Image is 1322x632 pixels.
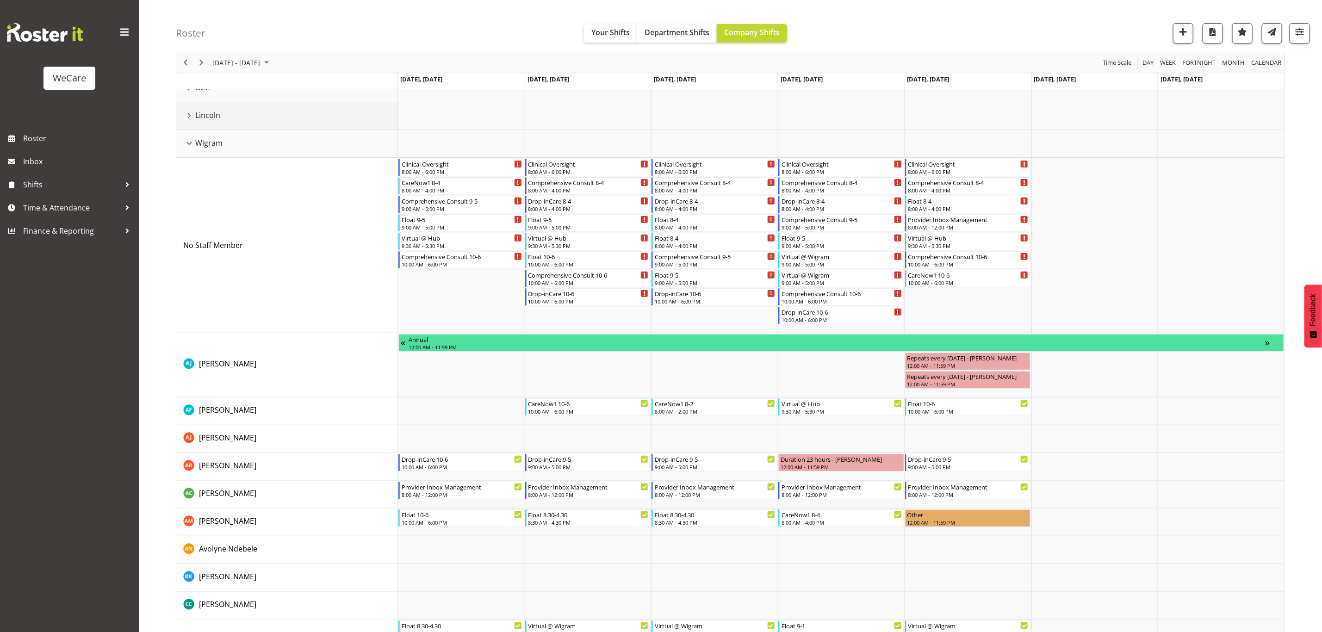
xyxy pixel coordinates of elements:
[782,519,902,526] div: 8:00 AM - 4:00 PM
[905,353,1031,370] div: AJ Jones"s event - Repeats every friday - AJ Jones Begin From Friday, August 22, 2025 at 12:00:00...
[782,178,902,187] div: Comprehensive Consult 8-4
[782,252,902,261] div: Virtual @ Wigram
[782,242,902,249] div: 9:00 AM - 5:00 PM
[655,260,775,268] div: 9:00 AM - 5:00 PM
[528,279,649,286] div: 10:00 AM - 6:00 PM
[525,270,651,287] div: No Staff Member"s event - Comprehensive Consult 10-6 Begin From Tuesday, August 19, 2025 at 10:00...
[176,508,398,536] td: Ashley Mendoza resource
[1290,23,1310,43] button: Filter Shifts
[180,57,192,69] button: Previous
[1159,57,1178,69] button: Timeline Week
[525,509,651,527] div: Ashley Mendoza"s event - Float 8.30-4.30 Begin From Tuesday, August 19, 2025 at 8:30:00 AM GMT+12...
[1173,23,1193,43] button: Add a new shift
[402,168,522,175] div: 8:00 AM - 6:00 PM
[1309,294,1317,326] span: Feedback
[782,316,902,323] div: 10:00 AM - 6:00 PM
[199,404,256,415] a: [PERSON_NAME]
[199,516,256,526] span: [PERSON_NAME]
[176,28,205,38] h4: Roster
[402,491,522,498] div: 8:00 AM - 12:00 PM
[528,233,649,242] div: Virtual @ Hub
[782,408,902,415] div: 9:30 AM - 5:30 PM
[402,252,522,261] div: Comprehensive Consult 10-6
[652,251,777,269] div: No Staff Member"s event - Comprehensive Consult 9-5 Begin From Wednesday, August 20, 2025 at 9:00...
[176,397,398,425] td: Alex Ferguson resource
[402,260,522,268] div: 10:00 AM - 6:00 PM
[908,215,1029,224] div: Provider Inbox Management
[782,482,902,491] div: Provider Inbox Management
[398,159,524,176] div: No Staff Member"s event - Clinical Oversight Begin From Monday, August 18, 2025 at 8:00:00 AM GMT...
[908,242,1029,249] div: 9:30 AM - 5:30 PM
[402,233,522,242] div: Virtual @ Hub
[23,131,134,145] span: Roster
[1232,23,1253,43] button: Highlight an important date within the roster.
[908,260,1029,268] div: 10:00 AM - 6:00 PM
[193,53,209,73] div: next period
[908,270,1029,279] div: CareNow1 10-6
[528,289,649,298] div: Drop-inCare 10-6
[528,186,649,194] div: 8:00 AM - 4:00 PM
[199,405,256,415] span: [PERSON_NAME]
[23,155,134,168] span: Inbox
[211,57,273,69] button: August 2025
[528,454,649,464] div: Drop-inCare 9-5
[778,196,904,213] div: No Staff Member"s event - Drop-inCare 8-4 Begin From Thursday, August 21, 2025 at 8:00:00 AM GMT+...
[782,196,902,205] div: Drop-inCare 8-4
[655,491,775,498] div: 8:00 AM - 12:00 PM
[905,233,1031,250] div: No Staff Member"s event - Virtual @ Hub Begin From Friday, August 22, 2025 at 9:30:00 AM GMT+12:0...
[907,510,1029,519] div: Other
[528,223,649,231] div: 9:00 AM - 5:00 PM
[652,482,777,499] div: Andrew Casburn"s event - Provider Inbox Management Begin From Wednesday, August 20, 2025 at 8:00:...
[1161,75,1203,83] span: [DATE], [DATE]
[1141,57,1155,69] button: Timeline Day
[781,463,902,471] div: 12:00 AM - 11:59 PM
[782,307,902,316] div: Drop-inCare 10-6
[782,215,902,224] div: Comprehensive Consult 9-5
[176,333,398,397] td: AJ Jones resource
[655,233,775,242] div: Float 8-4
[782,159,902,168] div: Clinical Oversight
[905,177,1031,195] div: No Staff Member"s event - Comprehensive Consult 8-4 Begin From Friday, August 22, 2025 at 8:00:00...
[409,335,1266,344] div: Annual
[195,57,208,69] button: Next
[655,270,775,279] div: Float 9-5
[655,252,775,261] div: Comprehensive Consult 9-5
[199,358,256,369] a: [PERSON_NAME]
[778,307,904,324] div: No Staff Member"s event - Drop-inCare 10-6 Begin From Thursday, August 21, 2025 at 10:00:00 AM GM...
[402,205,522,212] div: 9:00 AM - 5:00 PM
[199,433,256,443] span: [PERSON_NAME]
[908,463,1029,471] div: 9:00 AM - 5:00 PM
[782,270,902,279] div: Virtual @ Wigram
[398,177,524,195] div: No Staff Member"s event - CareNow1 8-4 Begin From Monday, August 18, 2025 at 8:00:00 AM GMT+12:00...
[655,289,775,298] div: Drop-inCare 10-6
[525,288,651,306] div: No Staff Member"s event - Drop-inCare 10-6 Begin From Tuesday, August 19, 2025 at 10:00:00 AM GMT...
[209,53,274,73] div: August 18 - 24, 2025
[782,233,902,242] div: Float 9-5
[778,454,904,471] div: Andrea Ramirez"s event - Duration 23 hours - Andrea Ramirez Begin From Thursday, August 21, 2025 ...
[183,240,243,250] span: No Staff Member
[778,509,904,527] div: Ashley Mendoza"s event - CareNow1 8-4 Begin From Thursday, August 21, 2025 at 8:00:00 AM GMT+12:0...
[782,297,902,305] div: 10:00 AM - 6:00 PM
[199,571,256,582] a: [PERSON_NAME]
[782,186,902,194] div: 8:00 AM - 4:00 PM
[782,205,902,212] div: 8:00 AM - 4:00 PM
[528,399,649,408] div: CareNow1 10-6
[1181,57,1217,69] button: Fortnight
[655,408,775,415] div: 8:00 AM - 2:00 PM
[908,252,1029,261] div: Comprehensive Consult 10-6
[655,186,775,194] div: 8:00 AM - 4:00 PM
[528,242,649,249] div: 9:30 AM - 5:30 PM
[1304,285,1322,347] button: Feedback - Show survey
[183,240,243,251] a: No Staff Member
[655,279,775,286] div: 9:00 AM - 5:00 PM
[402,186,522,194] div: 8:00 AM - 4:00 PM
[402,215,522,224] div: Float 9-5
[778,159,904,176] div: No Staff Member"s event - Clinical Oversight Begin From Thursday, August 21, 2025 at 8:00:00 AM G...
[907,519,1029,526] div: 12:00 AM - 11:59 PM
[908,454,1029,464] div: Drop-inCare 9-5
[199,460,256,471] a: [PERSON_NAME]
[199,544,257,554] span: Avolyne Ndebele
[176,592,398,620] td: Charlotte Courtney resource
[905,509,1031,527] div: Ashley Mendoza"s event - Other Begin From Friday, August 22, 2025 at 12:00:00 AM GMT+12:00 Ends A...
[525,233,651,250] div: No Staff Member"s event - Virtual @ Hub Begin From Tuesday, August 19, 2025 at 9:30:00 AM GMT+12:...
